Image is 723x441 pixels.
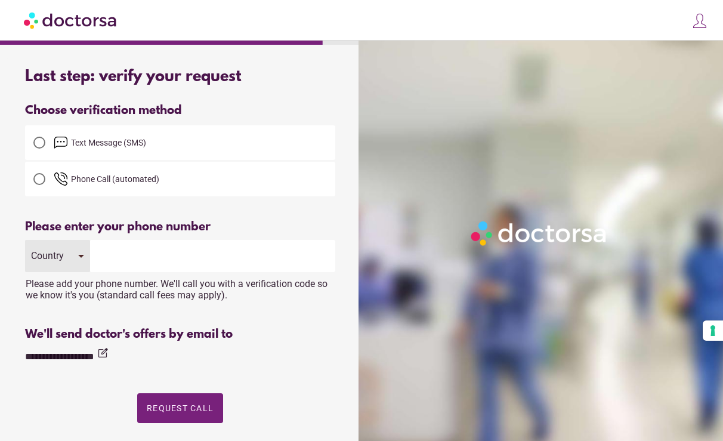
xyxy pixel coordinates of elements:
img: email [54,135,68,150]
div: We'll send doctor's offers by email to [25,328,335,341]
span: Text Message (SMS) [71,138,146,147]
img: phone [54,172,68,186]
div: Last step: verify your request [25,68,335,86]
button: Your consent preferences for tracking technologies [703,320,723,341]
div: Country [31,250,66,261]
div: Please enter your phone number [25,220,335,234]
i: edit_square [97,347,109,359]
button: Request Call [137,393,223,423]
div: Choose verification method [25,104,335,118]
span: Phone Call (automated) [71,174,159,184]
img: icons8-customer-100.png [691,13,708,29]
div: Please add your phone number. We'll call you with a verification code so we know it's you (standa... [25,272,335,301]
span: Request Call [147,403,214,413]
img: Doctorsa.com [24,7,118,33]
img: Logo-Doctorsa-trans-White-partial-flat.png [467,217,611,249]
